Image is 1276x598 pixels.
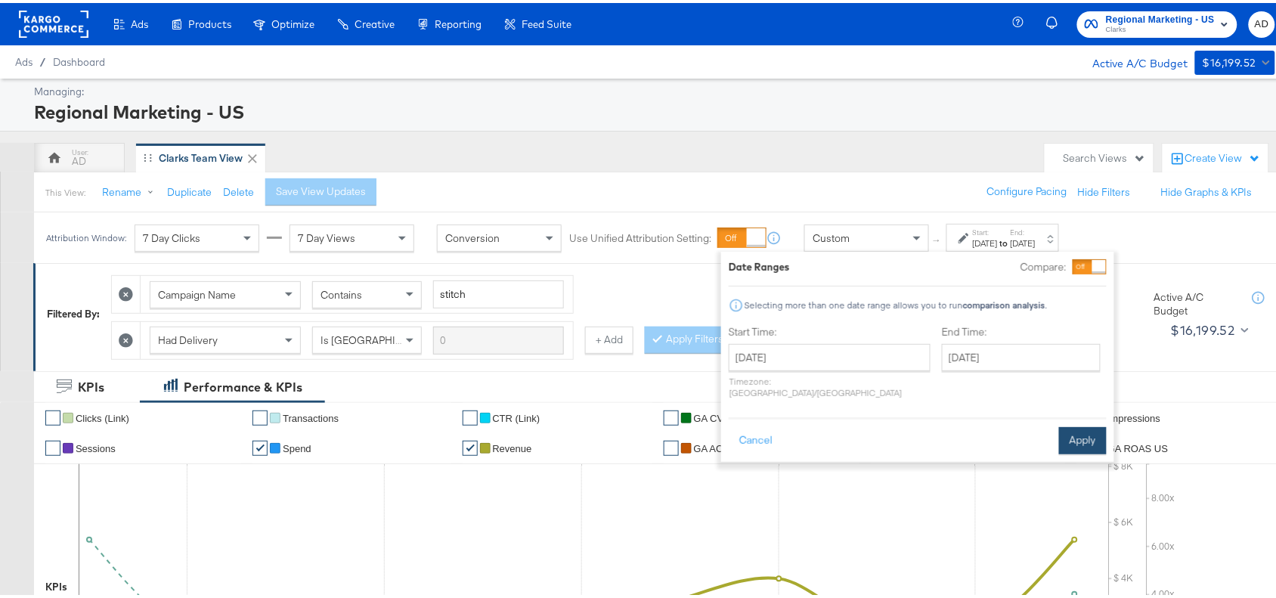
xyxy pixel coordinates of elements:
[435,15,482,27] span: Reporting
[184,376,302,393] div: Performance & KPIs
[76,410,129,421] span: Clicks (Link)
[15,53,33,65] span: Ads
[998,234,1011,246] strong: to
[271,15,314,27] span: Optimize
[942,322,1107,336] label: End Time:
[91,176,170,203] button: Rename
[522,15,571,27] span: Feed Suite
[729,373,931,395] p: Timezone: [GEOGRAPHIC_DATA]/[GEOGRAPHIC_DATA]
[445,228,500,242] span: Conversion
[1203,51,1256,70] div: $16,199.52
[78,376,104,393] div: KPIs
[973,225,998,234] label: Start:
[729,257,790,271] div: Date Ranges
[1165,315,1253,339] button: $16,199.52
[45,577,67,591] div: KPIs
[1076,48,1188,70] div: Active A/C Budget
[1107,440,1168,451] span: GA ROAS US
[585,324,633,351] button: + Add
[355,15,395,27] span: Creative
[694,440,747,451] span: GA AOV US
[33,53,53,65] span: /
[569,228,711,243] label: Use Unified Attribution Setting:
[729,322,931,336] label: Start Time:
[188,15,231,27] span: Products
[1185,148,1261,163] div: Create View
[45,230,127,240] div: Attribution Window:
[463,407,478,423] a: ✔
[45,438,60,453] a: ✔
[694,410,748,421] span: GA CVR US
[72,151,86,166] div: AD
[433,324,564,352] input: Enter a search term
[143,228,200,242] span: 7 Day Clicks
[1011,225,1036,234] label: End:
[1255,13,1269,30] span: AD
[1011,234,1036,246] div: [DATE]
[45,407,60,423] a: ✔
[433,277,564,305] input: Enter a search term
[1078,182,1131,197] button: Hide Filters
[729,424,783,451] button: Cancel
[283,440,311,451] span: Spend
[167,182,212,197] button: Duplicate
[76,440,116,451] span: Sessions
[1161,182,1253,197] button: Hide Graphs & KPIs
[973,234,998,246] div: [DATE]
[298,228,355,242] span: 7 Day Views
[664,438,679,453] a: ✔
[283,410,339,421] span: Transactions
[47,304,100,318] div: Filtered By:
[223,182,254,197] button: Delete
[131,15,148,27] span: Ads
[158,330,218,344] span: Had Delivery
[1154,287,1237,315] div: Active A/C Budget
[463,438,478,453] a: ✔
[252,438,268,453] a: ✔
[1195,48,1275,72] button: $16,199.52
[493,440,532,451] span: Revenue
[493,410,540,421] span: CTR (Link)
[1064,148,1146,163] div: Search Views
[931,235,945,240] span: ↑
[963,296,1045,308] strong: comparison analysis
[158,285,236,299] span: Campaign Name
[144,150,152,159] div: Drag to reorder tab
[664,407,679,423] a: ✔
[45,184,85,196] div: This View:
[744,297,1048,308] div: Selecting more than one date range allows you to run .
[1077,8,1237,35] button: Regional Marketing - USClarks
[34,96,1271,122] div: Regional Marketing - US
[1020,257,1067,271] label: Compare:
[53,53,105,65] a: Dashboard
[321,330,436,344] span: Is [GEOGRAPHIC_DATA]
[34,82,1271,96] div: Managing:
[252,407,268,423] a: ✔
[159,148,243,163] div: Clarks Team View
[1107,410,1160,421] span: Impressions
[321,285,362,299] span: Contains
[1059,424,1107,451] button: Apply
[1171,316,1235,339] div: $16,199.52
[977,175,1078,203] button: Configure Pacing
[1106,21,1215,33] span: Clarks
[813,228,850,242] span: Custom
[1106,9,1215,25] span: Regional Marketing - US
[1249,8,1275,35] button: AD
